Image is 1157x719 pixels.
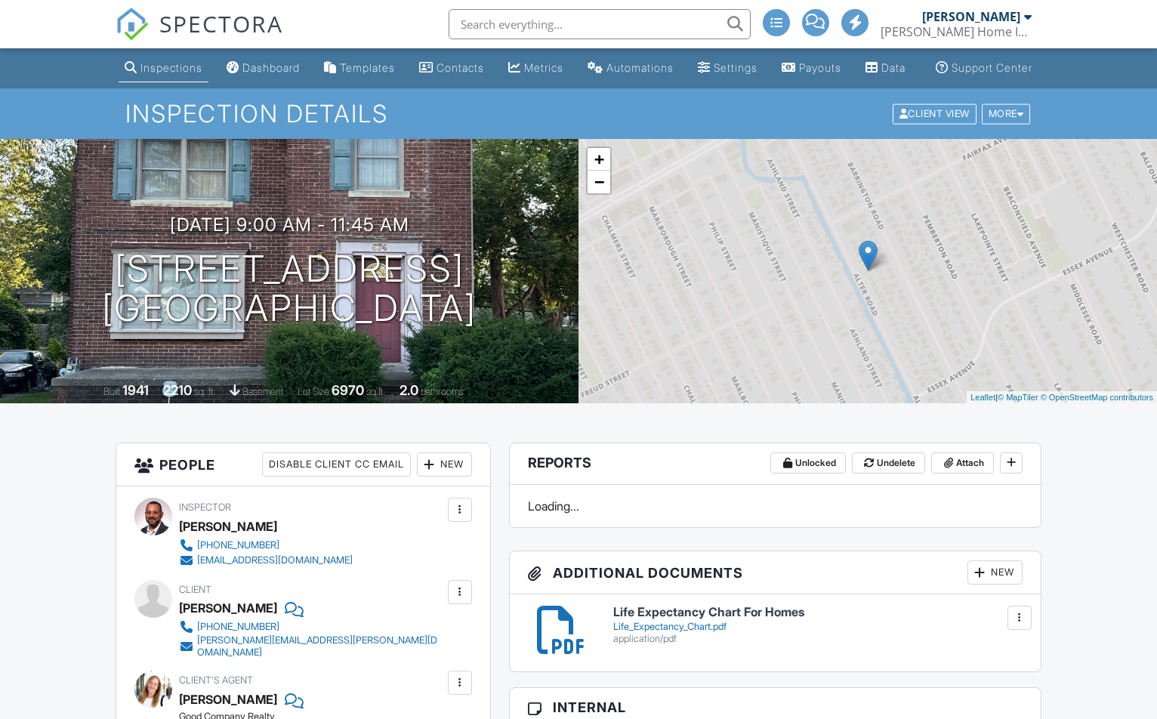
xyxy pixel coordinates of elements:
a: Zoom out [588,171,610,193]
span: sq. ft. [194,386,215,397]
a: © OpenStreetMap contributors [1041,393,1153,402]
div: Dashboard [242,61,300,74]
div: [PERSON_NAME][EMAIL_ADDRESS][PERSON_NAME][DOMAIN_NAME] [197,634,444,659]
div: [EMAIL_ADDRESS][DOMAIN_NAME] [197,554,353,566]
a: Leaflet [970,393,995,402]
div: [PERSON_NAME] [922,9,1020,24]
a: Support Center [930,54,1038,82]
h1: Inspection Details [125,100,1032,127]
div: New [967,560,1023,585]
img: The Best Home Inspection Software - Spectora [116,8,149,41]
a: Contacts [413,54,490,82]
a: Payouts [776,54,847,82]
h3: People [116,443,490,486]
a: Metrics [502,54,569,82]
span: SPECTORA [159,8,283,39]
div: application/pdf [613,633,1023,645]
a: Templates [318,54,401,82]
div: [PERSON_NAME] [179,515,277,538]
div: Life_Expectancy_Chart.pdf [613,621,1023,633]
div: [PHONE_NUMBER] [197,621,279,633]
div: Payouts [799,61,841,74]
div: 2210 [163,382,192,398]
a: Data [859,54,912,82]
div: 6970 [332,382,364,398]
span: Client's Agent [179,674,253,686]
a: Automations (Basic) [582,54,680,82]
a: Client View [891,107,980,119]
a: Inspections [119,54,208,82]
div: Suarez Home Inspections LLC [881,24,1032,39]
h1: [STREET_ADDRESS] [GEOGRAPHIC_DATA] [102,249,477,329]
div: New [417,452,472,477]
div: Automations [606,61,674,74]
div: Data [881,61,906,74]
a: Settings [692,54,764,82]
div: [PERSON_NAME] [179,597,277,619]
span: Built [103,386,120,397]
a: SPECTORA [116,20,283,52]
input: Search everything... [449,9,751,39]
h3: [DATE] 9:00 am - 11:45 am [170,214,409,235]
span: Inspector [179,501,231,513]
span: bathrooms [421,386,464,397]
div: 1941 [122,382,149,398]
a: [PHONE_NUMBER] [179,538,353,553]
div: Inspections [140,61,202,74]
div: More [982,103,1031,124]
div: Client View [893,103,977,124]
div: Contacts [437,61,484,74]
a: Life Expectancy Chart For Homes Life_Expectancy_Chart.pdf application/pdf [613,606,1023,644]
div: 2.0 [400,382,418,398]
a: © MapTiler [998,393,1038,402]
div: Metrics [524,61,563,74]
a: [PERSON_NAME] [179,688,277,711]
h6: Life Expectancy Chart For Homes [613,606,1023,619]
a: Zoom in [588,148,610,171]
span: sq.ft. [366,386,385,397]
div: Templates [340,61,395,74]
a: [PHONE_NUMBER] [179,619,444,634]
a: [EMAIL_ADDRESS][DOMAIN_NAME] [179,553,353,568]
div: Disable Client CC Email [262,452,411,477]
div: Settings [714,61,757,74]
span: Client [179,584,211,595]
div: [PHONE_NUMBER] [197,539,279,551]
a: Dashboard [221,54,306,82]
span: basement [242,386,283,397]
h3: Additional Documents [510,551,1041,594]
a: [PERSON_NAME][EMAIL_ADDRESS][PERSON_NAME][DOMAIN_NAME] [179,634,444,659]
span: Lot Size [298,386,329,397]
div: Support Center [952,61,1032,74]
div: | [967,391,1157,404]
